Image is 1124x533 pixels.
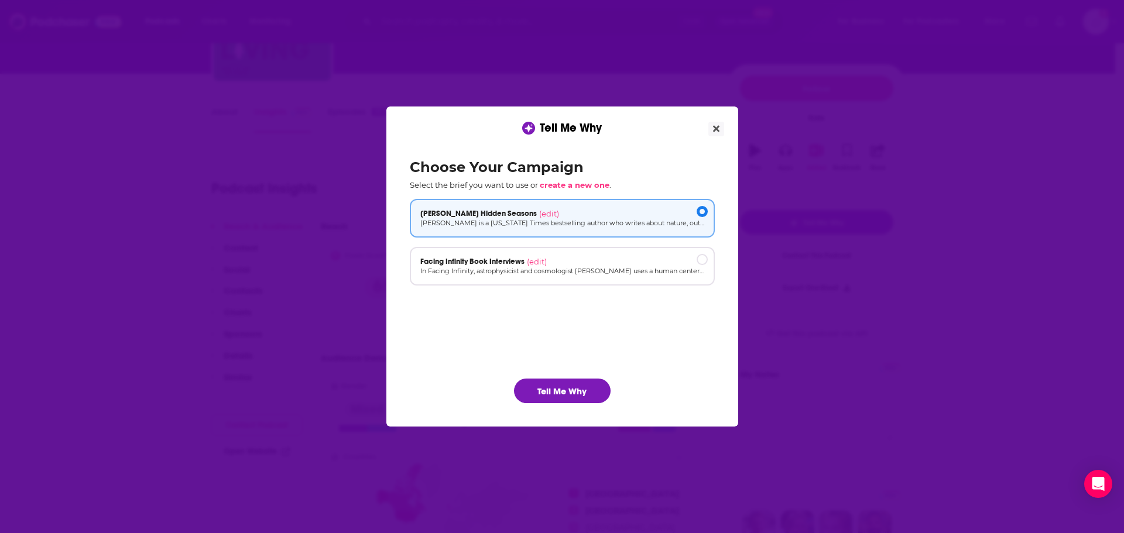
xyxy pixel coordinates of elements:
[410,159,715,176] h2: Choose Your Campaign
[420,218,704,228] p: [PERSON_NAME] is a [US_STATE] Times bestselling author who writes about nature, outdoor skills, a...
[420,257,525,266] span: Facing Infinity Book Interviews
[524,123,533,133] img: tell me why sparkle
[420,209,537,218] span: [PERSON_NAME] Hidden Seasons
[539,209,559,218] span: (edit)
[410,180,715,190] p: Select the brief you want to use or .
[527,257,547,266] span: (edit)
[708,122,724,136] button: Close
[514,379,611,403] button: Tell Me Why
[420,266,704,276] p: In Facing Infinity, astrophysicist and cosmologist [PERSON_NAME] uses a human centered lens to ta...
[1084,470,1112,498] div: Open Intercom Messenger
[540,180,609,190] span: create a new one
[540,121,602,135] span: Tell Me Why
